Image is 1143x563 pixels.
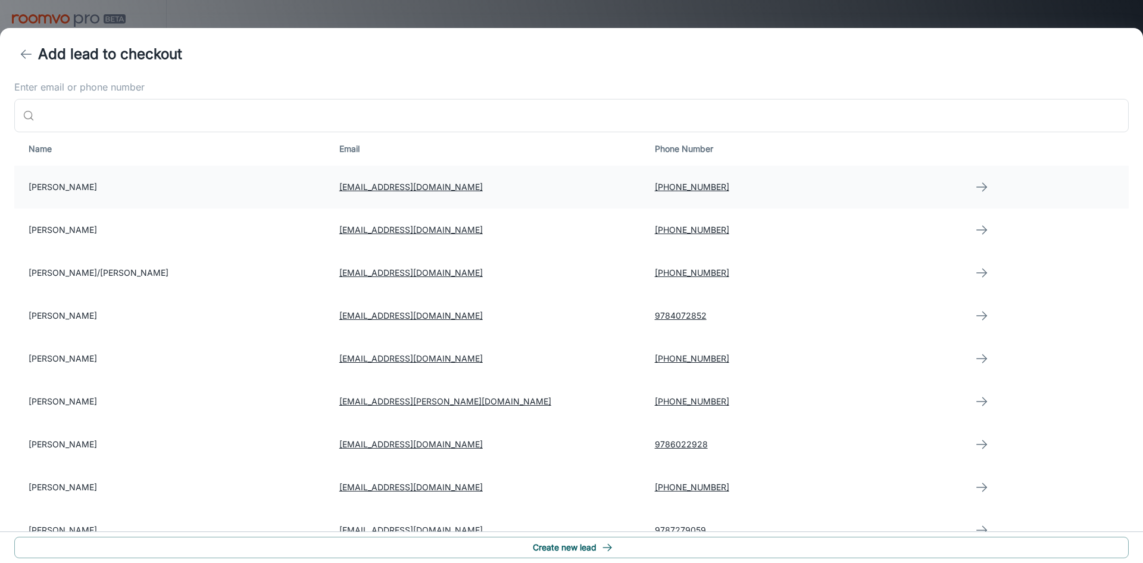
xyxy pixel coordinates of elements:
[14,80,1129,94] label: Enter email or phone number
[14,423,330,466] td: [PERSON_NAME]
[655,182,729,192] a: [PHONE_NUMBER]
[655,439,708,449] a: 9786022928
[14,294,330,337] td: [PERSON_NAME]
[339,525,483,535] a: [EMAIL_ADDRESS][DOMAIN_NAME]
[339,353,483,363] a: [EMAIL_ADDRESS][DOMAIN_NAME]
[655,267,729,278] a: [PHONE_NUMBER]
[339,225,483,235] a: [EMAIL_ADDRESS][DOMAIN_NAME]
[14,466,330,509] td: [PERSON_NAME]
[655,525,706,535] a: 9787279059
[14,132,330,166] th: Name
[655,482,729,492] a: [PHONE_NUMBER]
[339,482,483,492] a: [EMAIL_ADDRESS][DOMAIN_NAME]
[655,353,729,363] a: [PHONE_NUMBER]
[330,132,645,166] th: Email
[14,209,330,251] td: [PERSON_NAME]
[14,337,330,380] td: [PERSON_NAME]
[339,439,483,449] a: [EMAIL_ADDRESS][DOMAIN_NAME]
[655,310,707,321] a: 9784072852
[14,537,1129,558] button: Create new lead
[339,182,483,192] a: [EMAIL_ADDRESS][DOMAIN_NAME]
[655,396,729,406] a: [PHONE_NUMBER]
[38,43,182,65] h4: Add lead to checkout
[14,166,330,209] td: [PERSON_NAME]
[655,225,729,235] a: [PHONE_NUMBER]
[14,251,330,294] td: [PERSON_NAME]/[PERSON_NAME]
[645,132,961,166] th: Phone Number
[14,380,330,423] td: [PERSON_NAME]
[14,42,38,66] button: back
[14,509,330,552] td: [PERSON_NAME]
[339,310,483,321] a: [EMAIL_ADDRESS][DOMAIN_NAME]
[339,267,483,278] a: [EMAIL_ADDRESS][DOMAIN_NAME]
[339,396,551,406] a: [EMAIL_ADDRESS][PERSON_NAME][DOMAIN_NAME]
